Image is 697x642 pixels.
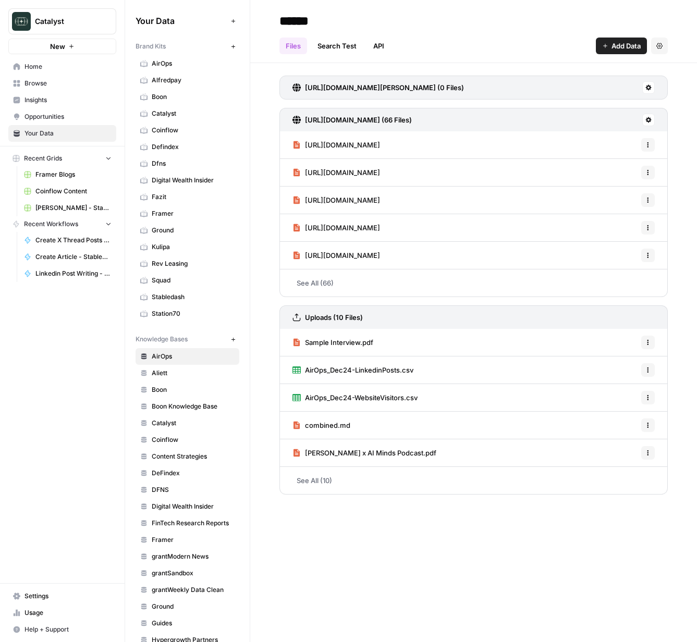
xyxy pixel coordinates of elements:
[292,412,350,439] a: combined.md
[19,166,116,183] a: Framer Blogs
[8,75,116,92] a: Browse
[136,305,239,322] a: Station70
[136,448,239,465] a: Content Strategies
[152,552,235,561] span: grantModern News
[367,38,390,54] a: API
[152,309,235,318] span: Station70
[152,176,235,185] span: Digital Wealth Insider
[136,89,239,105] a: Boon
[136,615,239,632] a: Guides
[19,200,116,216] a: [PERSON_NAME] - StableDash
[152,142,235,152] span: Defindex
[152,418,235,428] span: Catalyst
[292,356,413,384] a: AirOps_Dec24-LinkedinPosts.csv
[292,159,380,186] a: [URL][DOMAIN_NAME]
[8,216,116,232] button: Recent Workflows
[136,365,239,381] a: Aliett
[136,348,239,365] a: AirOps
[35,187,112,196] span: Coinflow Content
[35,269,112,278] span: Linkedin Post Writing - [DATE]
[19,232,116,249] a: Create X Thread Posts from Linkedin
[152,76,235,85] span: Alfredpay
[35,236,112,245] span: Create X Thread Posts from Linkedin
[8,621,116,638] button: Help + Support
[136,42,166,51] span: Brand Kits
[292,242,380,269] a: [URL][DOMAIN_NAME]
[136,272,239,289] a: Squad
[152,59,235,68] span: AirOps
[152,452,235,461] span: Content Strategies
[305,392,418,403] span: AirOps_Dec24-WebsiteVisitors.csv
[136,548,239,565] a: grantModern News
[152,209,235,218] span: Framer
[136,122,239,139] a: Coinflow
[152,619,235,628] span: Guides
[136,582,239,598] a: grantWeekly Data Clean
[292,76,464,99] a: [URL][DOMAIN_NAME][PERSON_NAME] (0 Files)
[35,16,98,27] span: Catalyst
[25,112,112,121] span: Opportunities
[152,385,235,394] span: Boon
[136,532,239,548] a: Framer
[305,420,350,430] span: combined.md
[305,312,363,323] h3: Uploads (10 Files)
[25,625,112,634] span: Help + Support
[19,249,116,265] a: Create Article - StableDash
[152,259,235,268] span: Rev Leasing
[8,39,116,54] button: New
[136,72,239,89] a: Alfredpay
[35,170,112,179] span: Framer Blogs
[152,368,235,378] span: Aliett
[136,55,239,72] a: AirOps
[152,292,235,302] span: Stabledash
[19,265,116,282] a: Linkedin Post Writing - [DATE]
[25,79,112,88] span: Browse
[25,62,112,71] span: Home
[152,518,235,528] span: FinTech Research Reports
[25,591,112,601] span: Settings
[152,92,235,102] span: Boon
[279,38,307,54] a: Files
[292,131,380,158] a: [URL][DOMAIN_NAME]
[136,481,239,498] a: DFNS
[152,585,235,595] span: grantWeekly Data Clean
[279,269,668,297] a: See All (66)
[152,535,235,545] span: Framer
[8,588,116,604] a: Settings
[136,105,239,122] a: Catalyst
[136,289,239,305] a: Stabledash
[152,192,235,202] span: Fazit
[8,92,116,108] a: Insights
[136,598,239,615] a: Ground
[136,431,239,448] a: Coinflow
[305,115,412,125] h3: [URL][DOMAIN_NAME] (66 Files)
[25,608,112,618] span: Usage
[19,183,116,200] a: Coinflow Content
[596,38,647,54] button: Add Data
[136,381,239,398] a: Boon
[292,306,363,329] a: Uploads (10 Files)
[8,151,116,166] button: Recent Grids
[279,467,668,494] a: See All (10)
[152,226,235,235] span: Ground
[152,126,235,135] span: Coinflow
[292,384,418,411] a: AirOps_Dec24-WebsiteVisitors.csv
[136,139,239,155] a: Defindex
[136,515,239,532] a: FinTech Research Reports
[305,195,380,205] span: [URL][DOMAIN_NAME]
[25,95,112,105] span: Insights
[136,398,239,415] a: Boon Knowledge Base
[152,602,235,611] span: Ground
[136,15,227,27] span: Your Data
[8,58,116,75] a: Home
[305,223,380,233] span: [URL][DOMAIN_NAME]
[311,38,363,54] a: Search Test
[292,187,380,214] a: [URL][DOMAIN_NAME]
[305,140,380,150] span: [URL][DOMAIN_NAME]
[152,109,235,118] span: Catalyst
[12,12,31,31] img: Catalyst Logo
[305,337,373,348] span: Sample Interview.pdf
[8,125,116,142] a: Your Data
[35,252,112,262] span: Create Article - StableDash
[292,329,373,356] a: Sample Interview.pdf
